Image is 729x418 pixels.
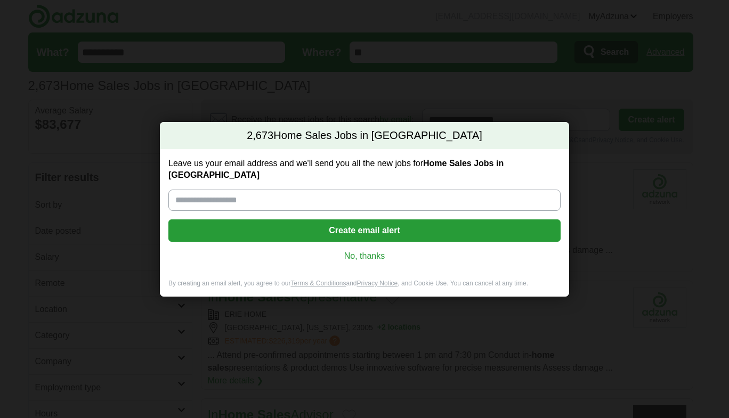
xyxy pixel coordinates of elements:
a: Privacy Notice [357,280,398,287]
label: Leave us your email address and we'll send you all the new jobs for [168,158,561,181]
a: No, thanks [177,250,552,262]
span: 2,673 [247,128,273,143]
a: Terms & Conditions [290,280,346,287]
h2: Home Sales Jobs in [GEOGRAPHIC_DATA] [160,122,569,150]
button: Create email alert [168,219,561,242]
div: By creating an email alert, you agree to our and , and Cookie Use. You can cancel at any time. [160,279,569,297]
